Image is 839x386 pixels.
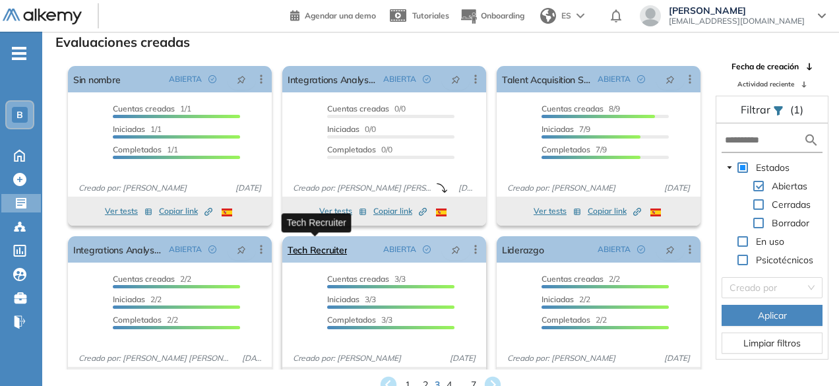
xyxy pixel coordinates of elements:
span: Cerradas [772,199,811,210]
span: 1/1 [113,145,178,154]
span: 7/9 [542,145,607,154]
span: ABIERTA [169,73,202,85]
span: Tutoriales [412,11,449,20]
img: Logo [3,9,82,25]
span: [DATE] [237,352,266,364]
span: Cerradas [769,197,813,212]
span: check-circle [208,245,216,253]
span: [DATE] [659,182,695,194]
span: Copiar link [159,205,212,217]
button: Copiar link [588,203,641,219]
span: Fecha de creación [731,61,799,73]
span: Borrador [769,215,812,231]
span: Copiar link [588,205,641,217]
span: pushpin [237,244,246,255]
span: ABIERTA [383,243,416,255]
button: pushpin [227,239,256,260]
span: Creado por: [PERSON_NAME] [502,352,621,364]
span: 0/0 [327,124,376,134]
a: Talent Acquisition Specialist [502,66,592,92]
span: Borrador [772,217,809,229]
span: Agendar una demo [305,11,376,20]
span: 2/2 [542,315,607,325]
span: 8/9 [542,104,620,113]
span: Abiertas [772,180,807,192]
button: Ver tests [105,203,152,219]
span: Cuentas creadas [327,104,389,113]
span: pushpin [237,74,246,84]
img: ESP [650,209,661,216]
span: Actividad reciente [737,79,794,89]
img: ESP [436,209,447,216]
span: ABIERTA [169,243,202,255]
span: ABIERTA [598,243,631,255]
span: 1/1 [113,104,191,113]
span: pushpin [451,244,460,255]
a: Sin nombre [73,66,120,92]
span: Completados [327,145,376,154]
span: Completados [327,315,376,325]
span: 3/3 [327,274,406,284]
i: - [12,52,26,55]
span: 0/0 [327,145,392,154]
span: (1) [790,102,803,117]
span: Estados [756,162,790,174]
button: Copiar link [159,203,212,219]
span: check-circle [208,75,216,83]
span: ABIERTA [598,73,631,85]
span: 3/3 [327,294,376,304]
span: 0/0 [327,104,406,113]
span: check-circle [423,245,431,253]
span: 2/2 [542,274,620,284]
button: Ver tests [534,203,581,219]
span: [DATE] [230,182,266,194]
span: 3/3 [327,315,392,325]
span: Iniciadas [327,124,359,134]
span: Completados [113,145,162,154]
a: Liderazgo [502,236,544,263]
span: Cuentas creadas [113,274,175,284]
span: Creado por: [PERSON_NAME] [73,182,192,194]
img: search icon [803,132,819,148]
span: Iniciadas [327,294,359,304]
a: Agendar una demo [290,7,376,22]
button: pushpin [227,69,256,90]
span: 2/2 [113,294,162,304]
span: Abiertas [769,178,810,194]
span: ES [561,10,571,22]
button: Ver tests [319,203,367,219]
h3: Evaluaciones creadas [55,34,190,50]
span: Iniciadas [542,294,574,304]
div: Tech Recruiter [282,213,352,232]
span: Iniciadas [113,124,145,134]
span: Estados [753,160,792,176]
span: 2/2 [542,294,590,304]
span: ABIERTA [383,73,416,85]
span: Completados [542,315,590,325]
span: caret-down [726,164,733,171]
span: check-circle [423,75,431,83]
span: 2/2 [113,315,178,325]
a: Integrations Analyst Junior [73,236,164,263]
a: Tech Recruiter [288,236,347,263]
span: 1/1 [113,124,162,134]
span: Completados [113,315,162,325]
span: Iniciadas [542,124,574,134]
img: arrow [576,13,584,18]
span: Onboarding [481,11,524,20]
div: Widget de chat [602,233,839,386]
a: Integrations Analyst Junior (Marielb) [288,66,378,92]
span: Filtrar [741,103,773,116]
button: pushpin [441,69,470,90]
iframe: Chat Widget [602,233,839,386]
span: Copiar link [373,205,427,217]
img: world [540,8,556,24]
span: pushpin [666,74,675,84]
span: Creado por: [PERSON_NAME] [502,182,621,194]
span: [DATE] [445,352,481,364]
span: pushpin [451,74,460,84]
span: check-circle [637,75,645,83]
span: Completados [542,145,590,154]
span: 7/9 [542,124,590,134]
span: Creado por: [PERSON_NAME] [288,352,406,364]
